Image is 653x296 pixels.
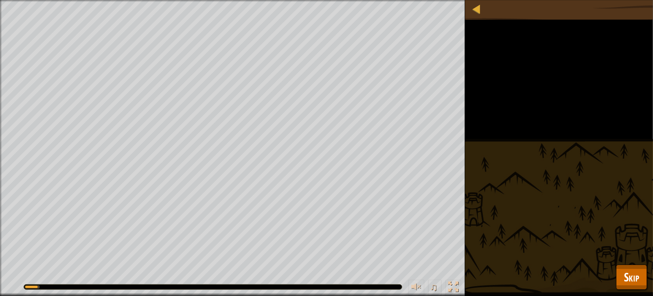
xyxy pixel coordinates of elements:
[624,269,639,285] span: Skip
[616,265,647,290] button: Skip
[430,281,438,293] span: ♫
[428,280,441,296] button: ♫
[408,280,424,296] button: Adjust volume
[445,280,461,296] button: Toggle fullscreen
